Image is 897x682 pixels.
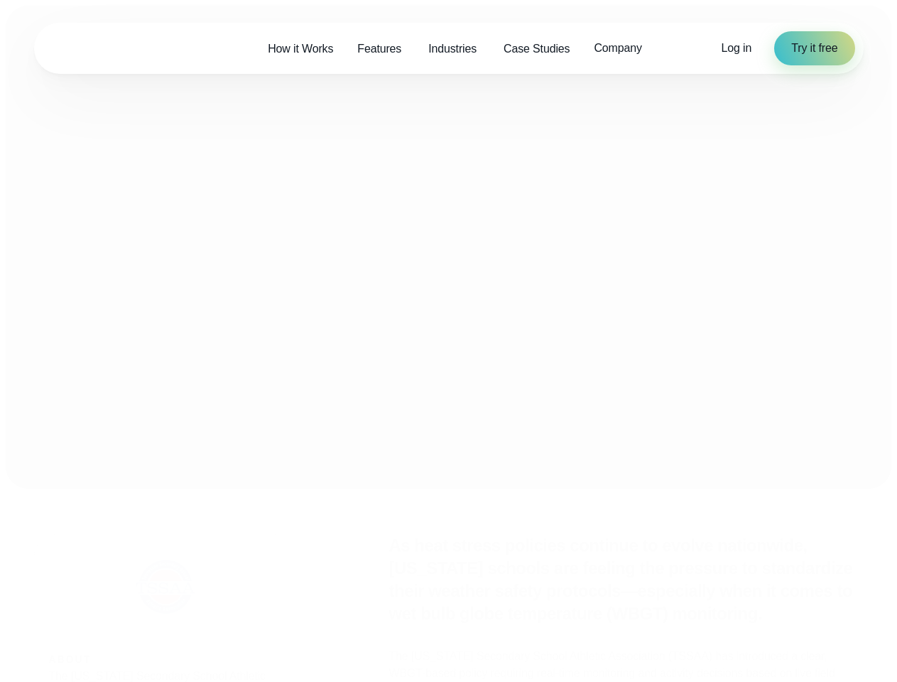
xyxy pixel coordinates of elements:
[357,40,401,58] span: Features
[491,34,582,63] a: Case Studies
[428,40,477,58] span: Industries
[774,31,854,65] a: Try it free
[791,40,837,57] span: Try it free
[594,40,641,57] span: Company
[268,40,333,58] span: How it Works
[722,42,752,54] span: Log in
[256,34,345,63] a: How it Works
[504,40,570,58] span: Case Studies
[722,40,752,57] a: Log in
